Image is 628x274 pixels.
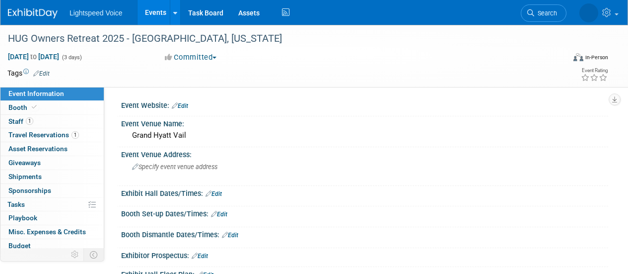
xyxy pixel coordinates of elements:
div: Event Format [520,52,608,67]
span: 1 [71,131,79,139]
div: Event Website: [121,98,608,111]
span: Travel Reservations [8,131,79,139]
a: Asset Reservations [0,142,104,156]
td: Toggle Event Tabs [84,248,104,261]
div: Exhibit Hall Dates/Times: [121,186,608,199]
div: Exhibitor Prospectus: [121,248,608,261]
a: Edit [192,253,208,260]
div: Event Venue Name: [121,116,608,129]
a: Edit [222,232,238,239]
div: Event Rating [581,68,608,73]
a: Edit [211,211,227,218]
span: Staff [8,117,33,125]
td: Tags [7,68,50,78]
a: Search [521,4,566,22]
div: Booth Set-up Dates/Times: [121,206,608,219]
a: Sponsorships [0,184,104,197]
div: HUG Owners Retreat 2025 - [GEOGRAPHIC_DATA], [US_STATE] [4,30,557,48]
a: Shipments [0,170,104,183]
a: Travel Reservations1 [0,128,104,142]
div: Grand Hyatt Vail [129,128,601,143]
a: Booth [0,101,104,114]
a: Budget [0,239,104,253]
span: Playbook [8,214,37,222]
span: Sponsorships [8,186,51,194]
span: Event Information [8,90,64,97]
span: 1 [26,117,33,125]
a: Edit [206,190,222,197]
a: Staff1 [0,115,104,128]
span: to [29,53,38,61]
span: [DATE] [DATE] [7,52,60,61]
div: Booth Dismantle Dates/Times: [121,227,608,240]
div: In-Person [585,54,608,61]
span: (3 days) [61,54,82,61]
td: Personalize Event Tab Strip [67,248,84,261]
button: Committed [161,52,220,63]
img: ExhibitDay [8,8,58,18]
a: Giveaways [0,156,104,170]
span: Specify event venue address [132,163,217,171]
div: Event Venue Address: [121,147,608,160]
a: Event Information [0,87,104,100]
span: Search [534,9,557,17]
span: Budget [8,242,31,250]
span: Asset Reservations [8,145,68,153]
span: Shipments [8,173,42,181]
a: Playbook [0,211,104,225]
img: Format-Inperson.png [573,53,583,61]
img: Alexis Snowbarger [579,3,598,22]
a: Edit [172,102,188,109]
span: Giveaways [8,159,41,167]
span: Misc. Expenses & Credits [8,228,86,236]
a: Misc. Expenses & Credits [0,225,104,239]
a: Tasks [0,198,104,211]
i: Booth reservation complete [32,104,37,110]
a: Edit [33,70,50,77]
span: Lightspeed Voice [70,9,123,17]
span: Booth [8,103,39,111]
span: Tasks [7,200,25,208]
